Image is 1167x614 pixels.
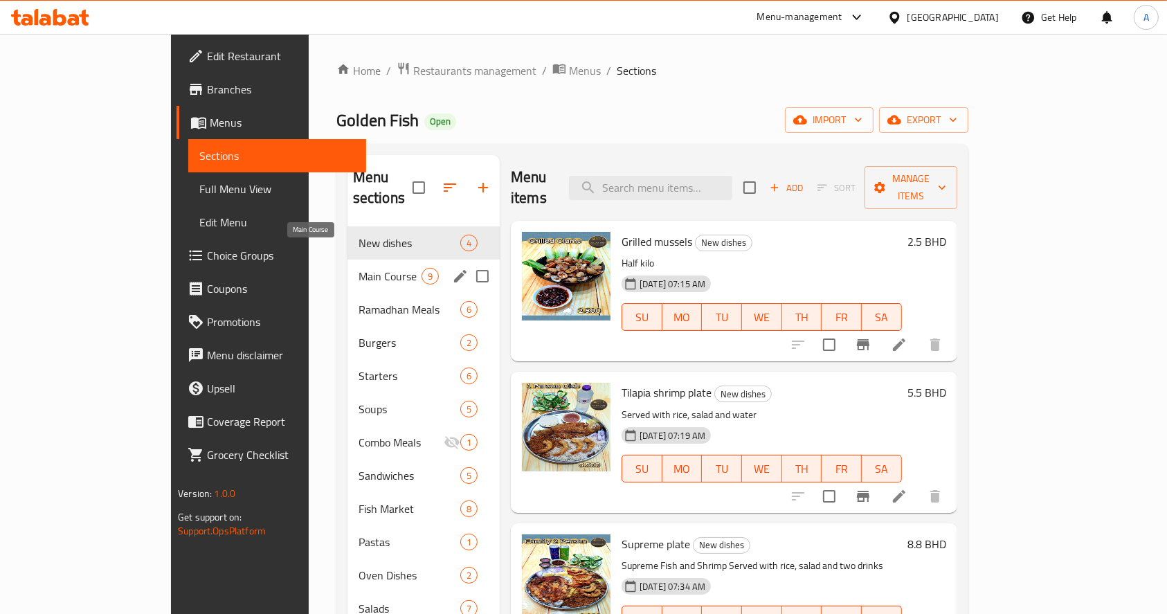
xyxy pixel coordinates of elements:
span: Choice Groups [207,247,355,264]
button: Branch-specific-item [847,328,880,361]
div: items [460,334,478,351]
button: WE [742,455,782,482]
a: Edit Menu [188,206,366,239]
span: New dishes [359,235,460,251]
img: Grilled mussels [522,232,610,320]
span: Sort sections [433,171,467,204]
a: Sections [188,139,366,172]
div: items [460,467,478,484]
a: Grocery Checklist [177,438,366,471]
div: items [422,268,439,285]
span: Starters [359,368,460,384]
button: SU [622,455,662,482]
span: Grilled mussels [622,231,692,252]
div: New dishes4 [347,226,500,260]
a: Menus [177,106,366,139]
button: import [785,107,874,133]
span: Full Menu View [199,181,355,197]
div: items [460,368,478,384]
nav: breadcrumb [336,62,968,80]
span: A [1143,10,1149,25]
span: 8 [461,503,477,516]
button: TU [702,303,742,331]
div: Fish Market8 [347,492,500,525]
span: Select section [735,173,764,202]
div: Ramadhan Meals6 [347,293,500,326]
div: Open [424,114,456,130]
div: [GEOGRAPHIC_DATA] [907,10,999,25]
span: New dishes [696,235,752,251]
div: Starters6 [347,359,500,392]
h2: Menu items [511,167,552,208]
button: delete [919,480,952,513]
span: FR [827,459,856,479]
span: Coupons [207,280,355,297]
span: TH [788,307,817,327]
a: Coverage Report [177,405,366,438]
span: FR [827,307,856,327]
a: Choice Groups [177,239,366,272]
span: Open [424,116,456,127]
h6: 2.5 BHD [907,232,946,251]
span: Select all sections [404,173,433,202]
span: Pastas [359,534,460,550]
span: Golden Fish [336,105,419,136]
span: 1 [461,436,477,449]
span: TU [707,307,736,327]
span: import [796,111,862,129]
a: Full Menu View [188,172,366,206]
span: WE [748,459,777,479]
span: Main Course [359,268,422,285]
button: SA [862,455,902,482]
a: Upsell [177,372,366,405]
p: Supreme Fish and Shrimp Served with rice, salad and two drinks [622,557,902,575]
h6: 8.8 BHD [907,534,946,554]
span: Manage items [876,170,946,205]
span: Menu disclaimer [207,347,355,363]
input: search [569,176,732,200]
button: MO [662,303,703,331]
button: export [879,107,968,133]
span: New dishes [694,537,750,553]
span: 2 [461,569,477,582]
button: TH [782,303,822,331]
span: Oven Dishes [359,567,460,584]
div: Burgers2 [347,326,500,359]
span: [DATE] 07:19 AM [634,429,711,442]
span: Select to update [815,330,844,359]
span: WE [748,307,777,327]
a: Branches [177,73,366,106]
a: Coupons [177,272,366,305]
span: Sections [617,62,656,79]
button: delete [919,328,952,361]
span: [DATE] 07:34 AM [634,580,711,593]
button: FR [822,303,862,331]
li: / [386,62,391,79]
span: export [890,111,957,129]
span: New dishes [715,386,771,402]
div: Oven Dishes2 [347,559,500,592]
div: Fish Market [359,500,460,517]
span: Soups [359,401,460,417]
div: items [460,567,478,584]
div: items [460,434,478,451]
button: TU [702,455,742,482]
span: Promotions [207,314,355,330]
div: Soups5 [347,392,500,426]
span: Coverage Report [207,413,355,430]
button: FR [822,455,862,482]
span: Add [768,180,805,196]
button: SA [862,303,902,331]
span: Menus [569,62,601,79]
div: items [460,301,478,318]
a: Restaurants management [397,62,536,80]
img: Tilapia shrimp plate [522,383,610,471]
button: MO [662,455,703,482]
span: SU [628,307,657,327]
span: Restaurants management [413,62,536,79]
p: Served with rice, salad and water [622,406,902,424]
